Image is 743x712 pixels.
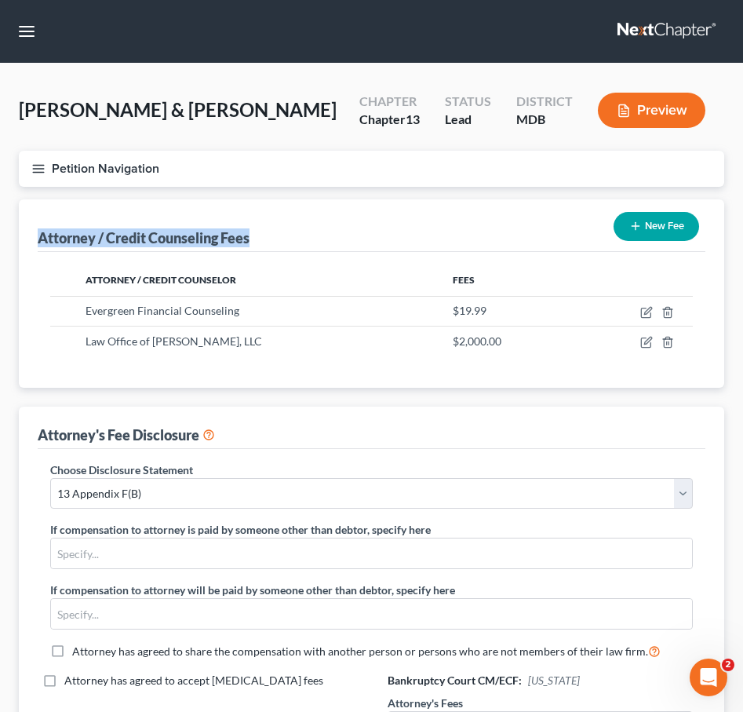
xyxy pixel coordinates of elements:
button: Petition Navigation [19,151,724,187]
span: [US_STATE] [528,674,580,687]
label: If compensation to attorney will be paid by someone other than debtor, specify here [50,582,455,598]
div: Attorney / Credit Counseling Fees [38,228,249,247]
div: Chapter [359,93,420,111]
button: New Fee [614,212,699,241]
input: Specify... [51,539,692,568]
span: Evergreen Financial Counseling [86,304,239,317]
iframe: Intercom live chat [690,659,727,696]
span: 13 [406,111,420,126]
span: Law Office of [PERSON_NAME], LLC [86,334,262,348]
label: Choose Disclosure Statement [50,462,193,478]
button: Preview [598,93,705,128]
input: Specify... [51,599,692,629]
div: MDB [516,111,573,129]
span: [PERSON_NAME] & [PERSON_NAME] [19,98,337,121]
span: Attorney has agreed to share the compensation with another person or persons who are not members ... [72,644,648,658]
label: Attorney's Fees [388,695,463,711]
span: $19.99 [453,304,486,317]
div: Attorney's Fee Disclosure [38,425,215,444]
span: Attorney / Credit Counselor [86,274,236,286]
span: $2,000.00 [453,334,501,348]
span: Fees [453,274,475,286]
div: Lead [445,111,491,129]
div: District [516,93,573,111]
h6: Bankruptcy Court CM/ECF: [388,673,694,688]
div: Status [445,93,491,111]
label: If compensation to attorney is paid by someone other than debtor, specify here [50,521,431,538]
div: Chapter [359,111,420,129]
span: Attorney has agreed to accept [MEDICAL_DATA] fees [64,674,323,687]
span: 2 [722,659,734,671]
